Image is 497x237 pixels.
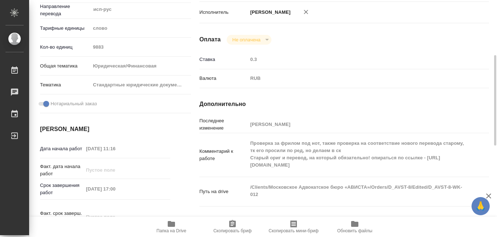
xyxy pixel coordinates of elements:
[40,25,90,32] p: Тарифные единицы
[40,163,83,177] p: Факт. дата начала работ
[337,228,373,233] span: Обновить файлы
[213,228,251,233] span: Скопировать бриф
[202,217,263,237] button: Скопировать бриф
[40,44,90,51] p: Кол-во единиц
[298,4,314,20] button: Удалить исполнителя
[51,100,97,107] span: Нотариальный заказ
[40,81,90,89] p: Тематика
[199,35,221,44] h4: Оплата
[83,165,147,175] input: Пустое поле
[90,60,191,72] div: Юридическая/Финансовая
[199,148,248,162] p: Комментарий к работе
[199,100,489,109] h4: Дополнительно
[199,56,248,63] p: Ставка
[83,184,147,194] input: Пустое поле
[248,181,465,201] textarea: /Clients/Московское Адвокатское бюро «АВИСТА»/Orders/D_AVST-8/Edited/D_AVST-8-WK-012
[199,188,248,195] p: Путь на drive
[40,62,90,70] p: Общая тематика
[156,228,186,233] span: Папка на Drive
[90,79,191,91] div: Стандартные юридические документы, договоры, уставы
[248,137,465,171] textarea: Проверка за фрилом под нот, также проверка на соответствие нового перевода старому, тк его просил...
[248,54,465,65] input: Пустое поле
[90,42,191,52] input: Пустое поле
[227,35,271,45] div: Не оплачена
[141,217,202,237] button: Папка на Drive
[199,117,248,132] p: Последнее изменение
[40,125,170,134] h4: [PERSON_NAME]
[248,9,291,16] p: [PERSON_NAME]
[40,210,83,224] p: Факт. срок заверш. работ
[263,217,324,237] button: Скопировать мини-бриф
[269,228,318,233] span: Скопировать мини-бриф
[40,3,90,17] p: Направление перевода
[474,199,487,214] span: 🙏
[40,145,83,152] p: Дата начала работ
[83,212,147,222] input: Пустое поле
[324,217,385,237] button: Обновить файлы
[199,9,248,16] p: Исполнитель
[83,143,147,154] input: Пустое поле
[40,182,83,196] p: Срок завершения работ
[248,72,465,85] div: RUB
[472,197,490,215] button: 🙏
[90,22,191,34] div: слово
[199,75,248,82] p: Валюта
[248,119,465,130] input: Пустое поле
[230,37,263,43] button: Не оплачена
